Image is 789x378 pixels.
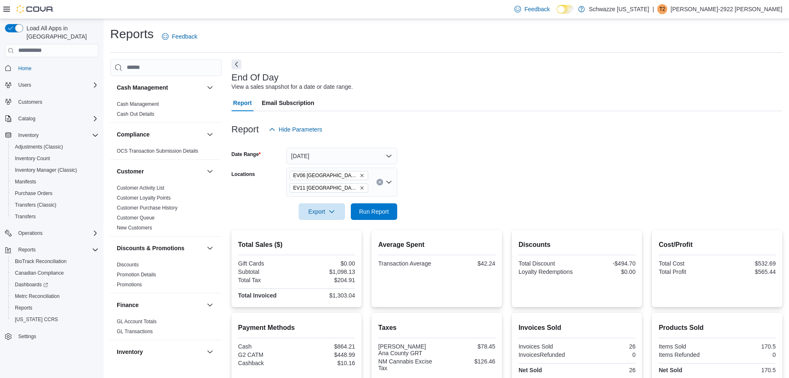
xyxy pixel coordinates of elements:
span: EV11 Las Cruces South Valley [290,183,368,193]
p: [PERSON_NAME]-2922 [PERSON_NAME] [671,4,782,14]
span: Catalog [18,115,35,122]
button: Remove EV06 Las Cruces East from selection in this group [360,173,364,178]
button: Users [15,80,34,90]
div: Cash Management [110,99,222,122]
span: Operations [18,230,43,237]
div: 26 [579,343,635,350]
a: Promotion Details [117,272,156,278]
button: Purchase Orders [8,188,102,199]
button: Finance [117,301,203,309]
p: Schwazze [US_STATE] [589,4,649,14]
span: Operations [15,228,99,238]
button: Remove EV11 Las Cruces South Valley from selection in this group [360,185,364,190]
div: $0.00 [298,260,355,267]
div: $565.44 [719,268,776,275]
a: Transfers (Classic) [12,200,60,210]
div: $0.00 [579,268,635,275]
span: Promotions [117,281,142,288]
span: Settings [15,331,99,341]
a: GL Account Totals [117,319,157,324]
span: T2 [659,4,665,14]
h2: Payment Methods [238,323,355,333]
button: Open list of options [386,179,392,185]
button: Operations [2,227,102,239]
button: Clear input [376,179,383,185]
div: Items Refunded [659,351,715,358]
h3: End Of Day [232,73,279,83]
button: Manifests [8,176,102,188]
span: Customers [15,97,99,107]
span: Inventory Manager (Classic) [15,167,77,173]
a: Customer Purchase History [117,205,178,211]
button: Discounts & Promotions [117,244,203,252]
a: Inventory Manager (Classic) [12,165,80,175]
span: Feedback [524,5,550,13]
a: Discounts [117,262,139,268]
div: Cash [238,343,295,350]
a: [US_STATE] CCRS [12,315,61,324]
button: Catalog [15,114,39,124]
span: EV06 Las Cruces East [290,171,368,180]
div: $10.16 [298,360,355,366]
span: Transfers (Classic) [12,200,99,210]
h2: Products Sold [659,323,776,333]
span: Customers [18,99,42,105]
div: InvoicesRefunded [519,351,575,358]
a: Manifests [12,177,39,187]
div: $448.99 [298,351,355,358]
button: Compliance [205,129,215,139]
span: Cash Management [117,101,159,107]
span: Canadian Compliance [15,270,64,276]
div: $204.91 [298,277,355,283]
span: Adjustments (Classic) [15,144,63,150]
div: Total Discount [519,260,575,267]
span: Promotion Details [117,271,156,278]
nav: Complex example [5,59,99,364]
a: Dashboards [12,280,51,290]
strong: Total Invoiced [238,292,277,299]
strong: Net Sold [519,367,542,373]
button: Cash Management [117,83,203,92]
button: Adjustments (Classic) [8,141,102,153]
span: Customer Loyalty Points [117,195,171,201]
span: Metrc Reconciliation [12,291,99,301]
div: Total Profit [659,268,715,275]
button: Home [2,62,102,74]
button: Inventory [15,130,42,140]
div: Finance [110,317,222,340]
a: Purchase Orders [12,188,56,198]
div: Cashback [238,360,295,366]
a: GL Transactions [117,329,153,334]
span: Settings [18,333,36,340]
div: Turner-2922 Ashby [657,4,667,14]
button: Transfers [8,211,102,222]
span: Inventory Count [15,155,50,162]
div: Transaction Average [378,260,435,267]
a: Cash Out Details [117,111,154,117]
button: Customer [205,166,215,176]
h3: Compliance [117,130,150,139]
span: Metrc Reconciliation [15,293,60,300]
h1: Reports [110,26,154,42]
a: Feedback [159,28,200,45]
button: Customer [117,167,203,176]
span: Export [304,203,340,220]
span: Catalog [15,114,99,124]
div: $532.69 [719,260,776,267]
a: Customers [15,97,46,107]
button: Inventory [117,348,203,356]
button: [DATE] [286,148,397,164]
h3: Finance [117,301,139,309]
span: Manifests [12,177,99,187]
span: Run Report [359,207,389,216]
a: Metrc Reconciliation [12,291,63,301]
div: 170.5 [719,343,776,350]
a: Reports [12,303,36,313]
span: Dashboards [15,281,48,288]
button: Catalog [2,113,102,124]
span: EV06 [GEOGRAPHIC_DATA] [293,171,358,180]
span: Transfers [12,212,99,222]
button: Finance [205,300,215,310]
